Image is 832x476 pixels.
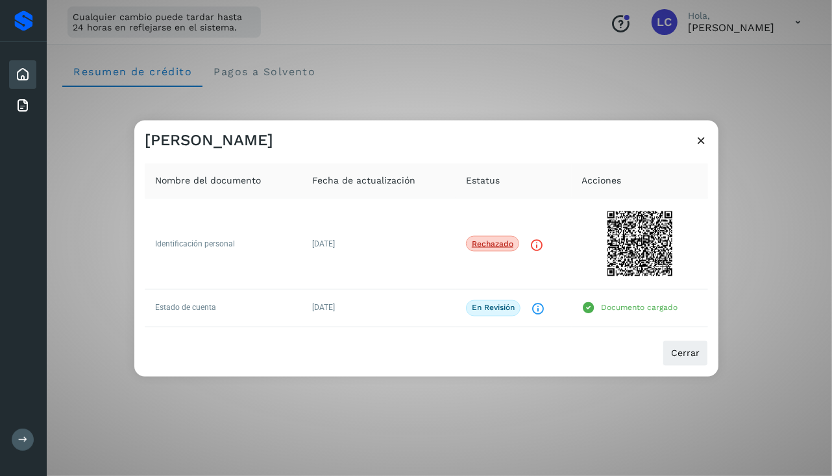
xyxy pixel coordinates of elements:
span: Estado de cuenta [155,303,216,313]
button: Cerrar [663,340,708,366]
p: Documento cargado [602,303,678,313]
p: En revisión [472,303,515,313]
div: https://saas-onboarding.incodesmile.com/solventoprod988/flow/652eb08ccbf107cf1d5e6a4f?uuid=a3e283... [607,211,672,276]
div: Facturas [9,91,36,120]
span: Acciones [582,174,622,187]
span: Estatus [466,174,500,187]
img: Scan me! [607,211,672,276]
span: Cerrar [671,348,700,357]
p: Rechazado [472,239,513,248]
span: Nombre del documento [155,174,261,187]
span: Identificación personal [155,239,235,248]
span: [DATE] [312,239,335,248]
div: Inicio [9,60,36,89]
span: Fecha de actualización [312,174,415,187]
h3: [PERSON_NAME] [145,131,273,150]
span: [DATE] [312,303,335,313]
